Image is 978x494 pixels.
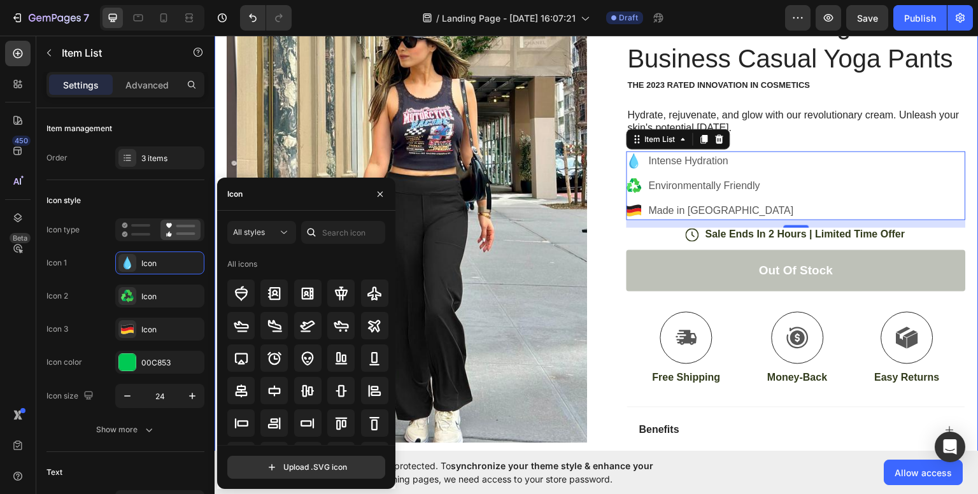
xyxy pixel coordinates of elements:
div: Show more [96,423,155,436]
input: Search icon [301,221,385,244]
p: Hydrate, rejuvenate, and glow with our revolutionary cream. Unleash your skin's potential [DATE]. [413,73,750,100]
p: Item List [62,45,170,60]
div: 00C853 [141,357,201,369]
span: / [436,11,439,25]
p: Easy Returns [660,336,725,349]
span: Draft [619,12,638,24]
p: Intense Hydration [434,118,579,133]
span: Your page is password protected. To when designing pages, we need access to your store password. [296,459,703,486]
button: 7 [5,5,95,31]
div: Icon type [46,224,80,236]
button: All styles [227,221,296,244]
button: Show more [46,418,204,441]
div: Item management [46,123,112,134]
button: Publish [893,5,947,31]
p: Settings [63,78,99,92]
div: Icon 2 [46,290,68,302]
p: Made in [GEOGRAPHIC_DATA] [434,167,579,183]
div: All icons [227,258,257,270]
div: Icon [141,291,201,302]
div: Order [46,152,67,164]
div: Icon [141,324,201,335]
div: Beta [10,233,31,243]
div: Publish [904,11,936,25]
span: All styles [233,227,265,237]
p: Advanced [125,78,169,92]
span: synchronize your theme style & enhance your experience [296,460,653,484]
div: Open Intercom Messenger [935,432,965,462]
div: Out of stock [544,227,618,243]
p: Free Shipping [438,336,506,349]
span: Save [857,13,878,24]
p: The 2023 Rated Innovation in Cosmetics [413,45,750,55]
button: Upload .SVG icon [227,456,385,479]
div: 3 items [141,153,201,164]
div: 450 [12,136,31,146]
div: Icon 1 [46,257,67,269]
div: Icon [227,188,243,200]
button: Out of stock [412,215,751,256]
span: Landing Page - [DATE] 16:07:21 [442,11,576,25]
div: Text [46,467,62,478]
div: Item List [428,98,464,109]
div: Upload .SVG icon [266,461,347,474]
div: Icon size [46,388,96,405]
iframe: Design area [215,36,978,451]
p: 7 [83,10,89,25]
div: Icon color [46,356,82,368]
div: Icon 3 [46,323,68,335]
div: Undo/Redo [240,5,292,31]
div: Icon style [46,195,81,206]
p: Environmentally Friendly [434,143,579,158]
span: Allow access [895,466,952,479]
div: Icon [141,258,201,269]
p: Benefits [425,388,465,402]
p: Money-Back [553,336,613,349]
p: Sale Ends In 2 Hours | Limited Time Offer [491,192,691,206]
button: Save [846,5,888,31]
button: Allow access [884,460,963,485]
